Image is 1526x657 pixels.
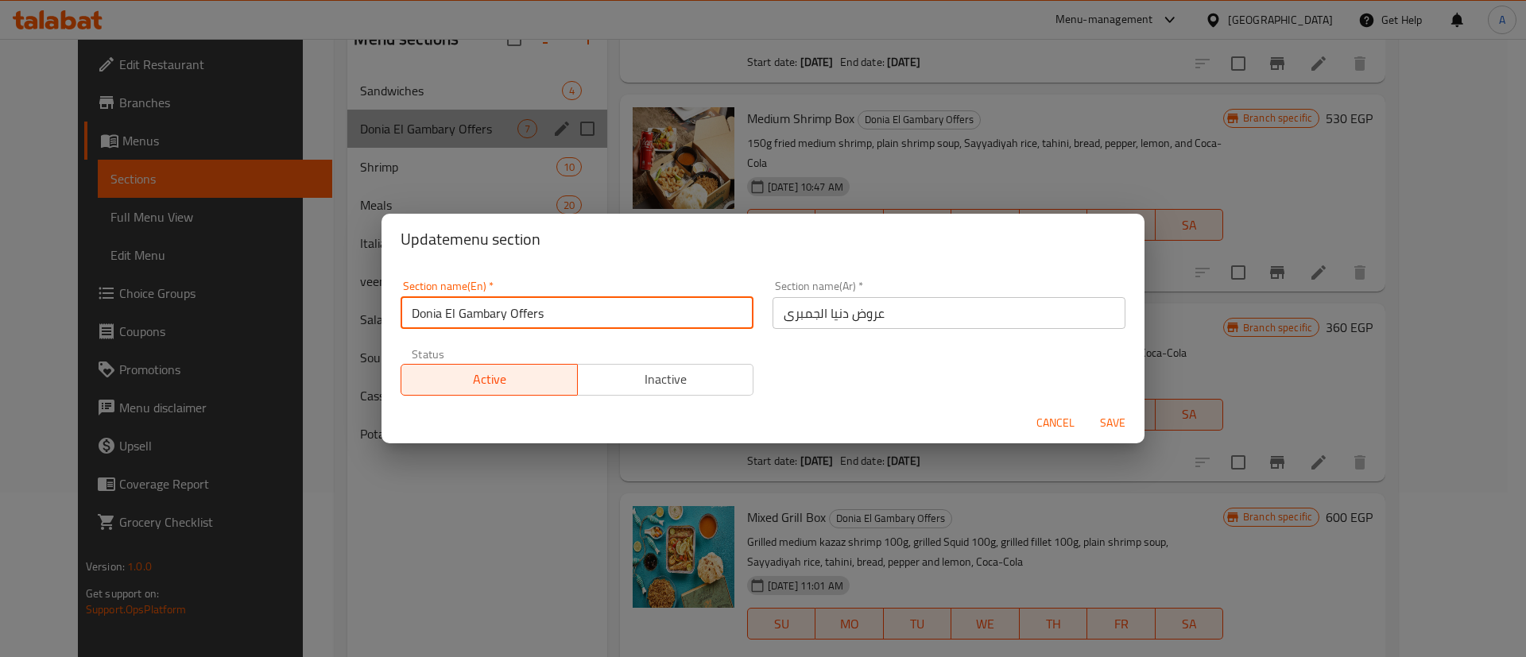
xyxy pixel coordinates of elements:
[584,368,748,391] span: Inactive
[1030,408,1081,438] button: Cancel
[401,297,753,329] input: Please enter section name(en)
[773,297,1125,329] input: Please enter section name(ar)
[1036,413,1075,433] span: Cancel
[1094,413,1132,433] span: Save
[408,368,571,391] span: Active
[577,364,754,396] button: Inactive
[401,364,578,396] button: Active
[1087,408,1138,438] button: Save
[401,226,1125,252] h2: Update menu section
